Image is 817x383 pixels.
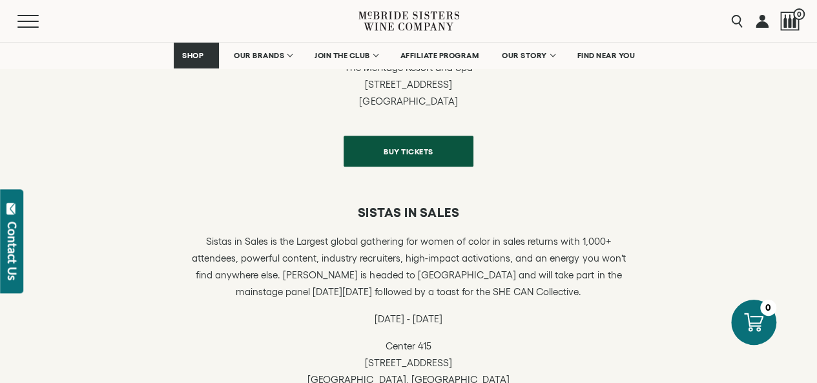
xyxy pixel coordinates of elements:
span: OUR BRANDS [234,51,284,60]
span: OUR STORY [502,51,547,60]
a: OUR BRANDS [225,43,300,68]
a: SHOP [174,43,219,68]
p: The Meritage Resort and Spa [STREET_ADDRESS] [GEOGRAPHIC_DATA] [186,59,632,110]
span: AFFILIATE PROGRAM [400,51,479,60]
a: AFFILIATE PROGRAM [392,43,488,68]
span: SHOP [182,51,204,60]
div: 0 [760,300,776,316]
span: FIND NEAR YOU [577,51,636,60]
a: FIND NEAR YOU [569,43,644,68]
a: OUR STORY [493,43,563,68]
span: 0 [793,8,805,20]
div: Contact Us [6,222,19,280]
button: Mobile Menu Trigger [17,15,64,28]
a: JOIN THE CLUB [306,43,386,68]
p: [DATE] - [DATE] [186,311,632,327]
span: JOIN THE CLUB [315,51,370,60]
p: Sistas in Sales is the Largest global gathering for women of color in sales returns with 1,000+ a... [186,233,632,300]
h6: Sistas in Sales [186,205,632,220]
a: BUY TICKETS [344,136,473,167]
span: BUY TICKETS [361,139,456,164]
